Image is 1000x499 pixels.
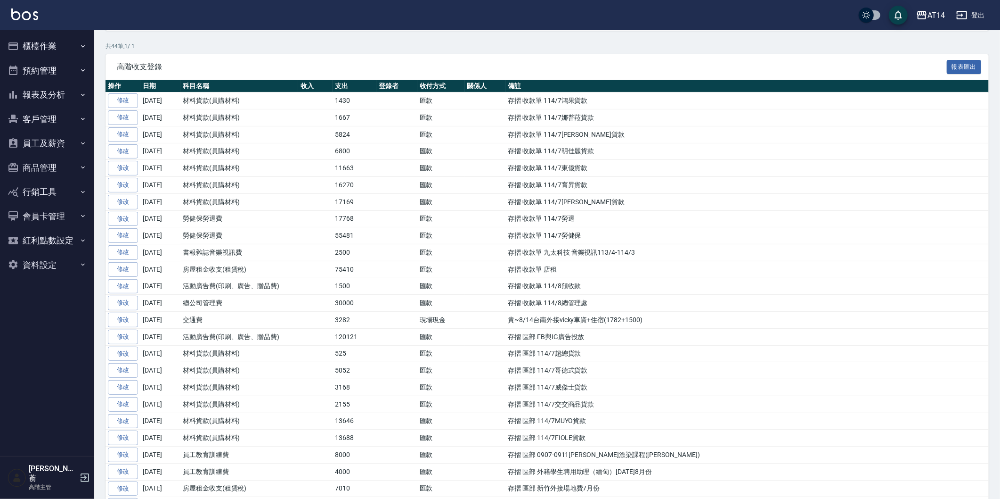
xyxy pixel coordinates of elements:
[505,177,989,194] td: 存摺 收款單 114/7育昇貨款
[140,396,180,413] td: [DATE]
[333,430,376,447] td: 13688
[140,447,180,464] td: [DATE]
[4,83,90,107] button: 報表及分析
[417,480,465,497] td: 匯款
[108,110,138,125] a: 修改
[333,261,376,278] td: 75410
[108,380,138,395] a: 修改
[333,177,376,194] td: 16270
[417,362,465,379] td: 匯款
[108,431,138,445] a: 修改
[417,463,465,480] td: 匯款
[108,482,138,496] a: 修改
[108,228,138,243] a: 修改
[140,345,180,362] td: [DATE]
[505,109,989,126] td: 存摺 收款單 114/7娜普菈貨款
[140,143,180,160] td: [DATE]
[108,279,138,294] a: 修改
[140,126,180,143] td: [DATE]
[180,244,298,261] td: 書報雜誌音樂視訊費
[117,62,947,72] span: 高階收支登錄
[417,447,465,464] td: 匯款
[4,34,90,58] button: 櫃檯作業
[505,362,989,379] td: 存摺 區部 114/7哥德式貨款
[505,143,989,160] td: 存摺 收款單 114/7明佳麗貨款
[417,379,465,396] td: 匯款
[417,160,465,177] td: 匯款
[108,448,138,462] a: 修改
[417,92,465,109] td: 匯款
[108,313,138,327] a: 修改
[505,92,989,109] td: 存摺 收款單 114/7鴻果貨款
[333,244,376,261] td: 2500
[180,430,298,447] td: 材料貨款(員購材料)
[333,295,376,312] td: 30000
[108,144,138,159] a: 修改
[180,193,298,210] td: 材料貨款(員購材料)
[333,92,376,109] td: 1430
[140,463,180,480] td: [DATE]
[417,312,465,329] td: 現場現金
[298,80,333,92] th: 收入
[140,92,180,109] td: [DATE]
[947,60,982,75] button: 報表匯出
[505,227,989,244] td: 存摺 收款單 114/7勞健保
[4,180,90,204] button: 行銷工具
[505,413,989,430] td: 存摺 區部 114/7MUYO貨款
[108,296,138,310] a: 修改
[140,379,180,396] td: [DATE]
[180,312,298,329] td: 交通費
[417,143,465,160] td: 匯款
[180,447,298,464] td: 員工教育訓練費
[108,212,138,226] a: 修改
[333,126,376,143] td: 5824
[180,177,298,194] td: 材料貨款(員購材料)
[108,245,138,260] a: 修改
[180,328,298,345] td: 活動廣告費(印刷、廣告、贈品費)
[417,126,465,143] td: 匯款
[180,278,298,295] td: 活動廣告費(印刷、廣告、贈品費)
[29,483,77,491] p: 高階主管
[180,480,298,497] td: 房屋租金收支(租賃稅)
[180,109,298,126] td: 材料貨款(員購材料)
[333,278,376,295] td: 1500
[4,58,90,83] button: 預約管理
[417,193,465,210] td: 匯款
[952,7,989,24] button: 登出
[333,345,376,362] td: 525
[106,42,989,50] p: 共 44 筆, 1 / 1
[180,126,298,143] td: 材料貨款(員購材料)
[505,430,989,447] td: 存摺 區部 114/7FIOLE貨款
[4,156,90,180] button: 商品管理
[140,328,180,345] td: [DATE]
[505,80,989,92] th: 備註
[108,414,138,429] a: 修改
[505,328,989,345] td: 存摺 區部 FB與IG廣告投放
[4,107,90,132] button: 客戶管理
[333,396,376,413] td: 2155
[333,193,376,210] td: 17169
[106,80,140,92] th: 操作
[140,278,180,295] td: [DATE]
[108,195,138,209] a: 修改
[417,396,465,413] td: 匯款
[108,262,138,277] a: 修改
[4,131,90,156] button: 員工及薪資
[333,480,376,497] td: 7010
[180,463,298,480] td: 員工教育訓練費
[180,379,298,396] td: 材料貨款(員購材料)
[140,177,180,194] td: [DATE]
[140,413,180,430] td: [DATE]
[4,228,90,253] button: 紅利點數設定
[333,143,376,160] td: 6800
[140,295,180,312] td: [DATE]
[140,193,180,210] td: [DATE]
[108,363,138,378] a: 修改
[912,6,949,25] button: AT14
[8,468,26,487] img: Person
[333,447,376,464] td: 8000
[505,379,989,396] td: 存摺 區部 114/7威傑士貨款
[140,80,180,92] th: 日期
[140,362,180,379] td: [DATE]
[29,464,77,483] h5: [PERSON_NAME]萮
